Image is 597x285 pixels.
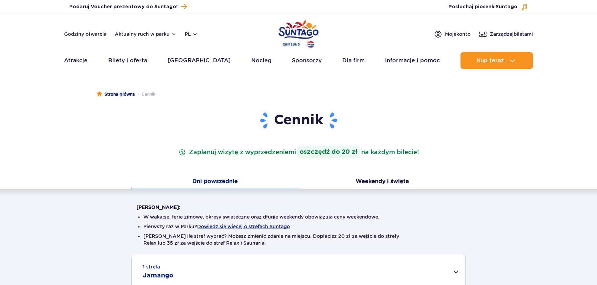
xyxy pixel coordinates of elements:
h1: Cennik [136,112,461,129]
span: Podaruj Voucher prezentowy do Suntago! [69,3,178,10]
span: Zarządzaj biletami [490,31,533,38]
a: Bilety i oferta [108,52,147,69]
a: Park of Poland [279,17,318,49]
strong: [PERSON_NAME]: [136,204,180,210]
li: W wakacje, ferie zimowe, okresy świąteczne oraz długie weekendy obowiązują ceny weekendowe. [143,213,454,220]
a: Dla firm [342,52,365,69]
button: Dowiedz się więcej o strefach Suntago [197,224,290,229]
a: Mojekonto [434,30,470,38]
a: Strona główna [97,91,135,98]
a: Godziny otwarcia [64,31,107,38]
button: Weekendy i święta [298,175,466,189]
a: Sponsorzy [292,52,322,69]
button: pl [185,31,198,38]
li: Cennik [135,91,155,98]
a: Zarządzajbiletami [479,30,533,38]
button: Dni powszednie [131,175,298,189]
li: Pierwszy raz w Parku? [143,223,454,230]
span: Posłuchaj piosenki [448,3,517,10]
p: Zaplanuj wizytę z wyprzedzeniem na każdym bilecie! [177,146,420,158]
button: Posłuchaj piosenkiSuntago [448,3,528,10]
span: Kup teraz [477,57,504,64]
h2: Jamango [143,272,173,280]
small: 1 strefa [143,263,160,270]
li: [PERSON_NAME] ile stref wybrać? Możesz zmienić zdanie na miejscu. Dopłacisz 20 zł za wejście do s... [143,233,454,246]
a: Informacje i pomoc [385,52,440,69]
a: Nocleg [251,52,272,69]
button: Aktualny ruch w parku [115,31,176,37]
a: Atrakcje [64,52,88,69]
button: Kup teraz [461,52,533,69]
a: Podaruj Voucher prezentowy do Suntago! [69,2,187,11]
span: Moje konto [445,31,470,38]
span: Suntago [496,4,517,9]
a: [GEOGRAPHIC_DATA] [168,52,231,69]
strong: oszczędź do 20 zł [297,146,360,158]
